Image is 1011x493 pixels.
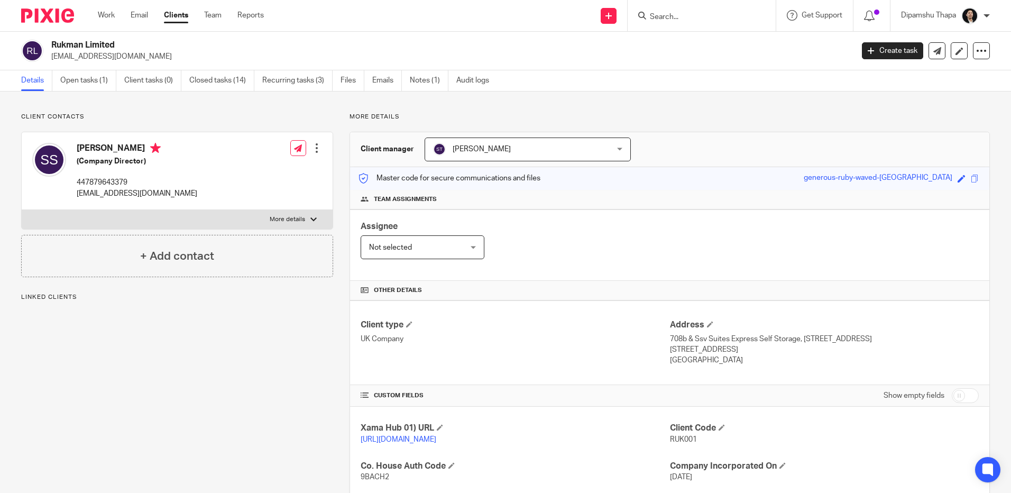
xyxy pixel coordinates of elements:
h4: Address [670,319,979,331]
h4: Client Code [670,423,979,434]
span: [DATE] [670,473,692,481]
a: Recurring tasks (3) [262,70,333,91]
a: Email [131,10,148,21]
img: svg%3E [32,143,66,177]
i: Primary [150,143,161,153]
span: Team assignments [374,195,437,204]
p: 447879643379 [77,177,197,188]
a: Create task [862,42,923,59]
img: svg%3E [433,143,446,156]
span: Get Support [802,12,842,19]
h3: Client manager [361,144,414,154]
img: svg%3E [21,40,43,62]
a: Work [98,10,115,21]
h4: CUSTOM FIELDS [361,391,669,400]
a: Clients [164,10,188,21]
span: Assignee [361,222,398,231]
img: Dipamshu2.jpg [961,7,978,24]
span: 9BACH2 [361,473,389,481]
a: Details [21,70,52,91]
a: Reports [237,10,264,21]
h4: + Add contact [140,248,214,264]
h2: Rukman Limited [51,40,687,51]
h4: Client type [361,319,669,331]
a: Team [204,10,222,21]
div: generous-ruby-waved-[GEOGRAPHIC_DATA] [804,172,952,185]
p: Linked clients [21,293,333,302]
span: Other details [374,286,422,295]
p: [EMAIL_ADDRESS][DOMAIN_NAME] [77,188,197,199]
p: UK Company [361,334,669,344]
p: Master code for secure communications and files [358,173,540,184]
span: Not selected [369,244,412,251]
p: Dipamshu Thapa [901,10,956,21]
span: RUK001 [670,436,697,443]
h5: (Company Director) [77,156,197,167]
a: Files [341,70,364,91]
p: [GEOGRAPHIC_DATA] [670,355,979,366]
p: More details [270,215,305,224]
p: [EMAIL_ADDRESS][DOMAIN_NAME] [51,51,846,62]
p: [STREET_ADDRESS] [670,344,979,355]
span: [PERSON_NAME] [453,145,511,153]
h4: Co. House Auth Code [361,461,669,472]
a: Notes (1) [410,70,448,91]
img: Pixie [21,8,74,23]
input: Search [649,13,744,22]
p: Client contacts [21,113,333,121]
label: Show empty fields [884,390,944,401]
a: [URL][DOMAIN_NAME] [361,436,436,443]
p: More details [350,113,990,121]
p: 708b & Ssv Suites Express Self Storage, [STREET_ADDRESS] [670,334,979,344]
a: Audit logs [456,70,497,91]
a: Emails [372,70,402,91]
a: Open tasks (1) [60,70,116,91]
a: Client tasks (0) [124,70,181,91]
h4: Xama Hub 01) URL [361,423,669,434]
h4: Company Incorporated On [670,461,979,472]
h4: [PERSON_NAME] [77,143,197,156]
a: Closed tasks (14) [189,70,254,91]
